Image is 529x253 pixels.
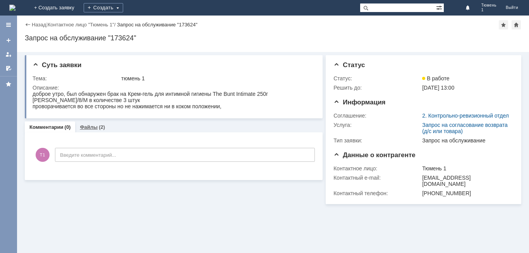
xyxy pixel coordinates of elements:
[333,61,365,69] span: Статус
[422,113,509,119] a: 2. Контрольно-ревизионный отдел
[32,22,46,28] a: Назад
[48,22,117,28] div: /
[25,34,521,42] div: Запрос на обслуживание "173624"
[84,3,123,12] div: Создать
[436,3,444,11] span: Расширенный поиск
[9,5,15,11] a: Перейти на домашнюю страницу
[33,85,314,91] div: Описание:
[48,22,114,28] a: Контактное лицо "Тюмень 1"
[46,21,47,27] div: |
[117,22,198,28] div: Запрос на обслуживание "173624"
[121,75,312,81] div: тюмень 1
[333,75,421,81] div: Статус:
[65,124,71,130] div: (0)
[422,137,510,144] div: Запрос на обслуживание
[9,5,15,11] img: logo
[422,165,510,172] div: Тюмень 1
[36,148,50,162] span: Т1
[333,151,416,159] span: Данные о контрагенте
[422,190,510,196] div: [PHONE_NUMBER]
[2,34,15,47] a: Создать заявку
[333,137,421,144] div: Тип заявки:
[33,61,81,69] span: Суть заявки
[512,20,521,29] div: Сделать домашней страницей
[2,62,15,75] a: Мои согласования
[2,48,15,61] a: Мои заявки
[422,122,508,134] a: Запрос на согласование возврата (д/с или товара)
[333,175,421,181] div: Контактный e-mail:
[481,8,496,12] span: 1
[29,124,64,130] a: Комментарии
[333,85,421,91] div: Решить до:
[99,124,105,130] div: (2)
[333,165,421,172] div: Контактное лицо:
[422,85,454,91] span: [DATE] 13:00
[333,113,421,119] div: Соглашение:
[422,75,449,81] span: В работе
[333,190,421,196] div: Контактный телефон:
[481,3,496,8] span: Тюмень
[422,175,510,187] div: [EMAIL_ADDRESS][DOMAIN_NAME]
[333,122,421,128] div: Услуга:
[333,99,385,106] span: Информация
[80,124,98,130] a: Файлы
[499,20,508,29] div: Добавить в избранное
[33,75,120,81] div: Тема:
